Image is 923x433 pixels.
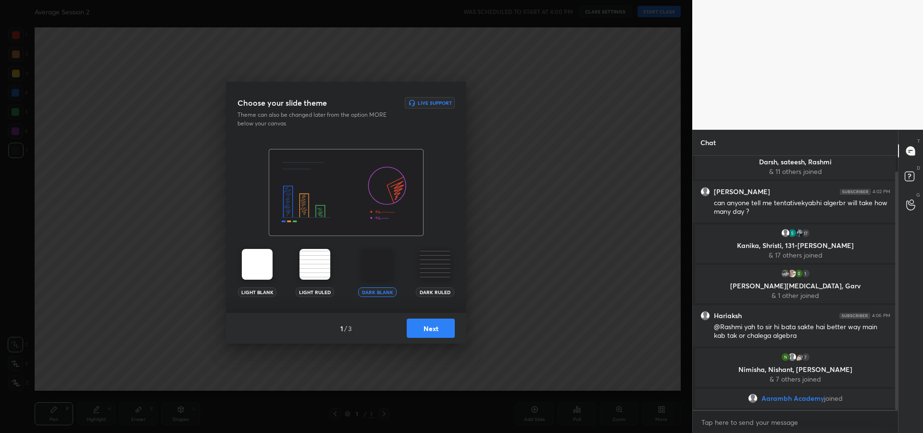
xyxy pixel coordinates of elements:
div: 4:06 PM [872,313,890,319]
img: default.png [781,228,790,238]
img: thumbnail.jpg [781,352,790,362]
h6: [PERSON_NAME] [714,187,770,196]
img: default.png [701,311,710,320]
img: thumbnail.jpg [781,269,790,278]
img: darkRuledTheme.359fb5fd.svg [420,249,450,280]
p: & 1 other joined [701,292,890,299]
div: Light Blank [238,287,276,297]
h4: 3 [348,323,352,334]
img: default.png [701,187,710,196]
div: grid [693,156,898,410]
p: Kanika, Shristi, 131-[PERSON_NAME] [701,242,890,249]
div: 17 [801,228,811,238]
p: Theme can also be changed later from the option MORE below your canvas [237,111,393,128]
img: thumbnail.jpg [787,269,797,278]
p: D [917,164,920,172]
div: @Rashmi yah to sir hi bata sakte hai better way main kab tak or chalega algebra [714,322,890,341]
p: & 7 others joined [701,375,890,383]
p: G [916,191,920,198]
img: default.png [748,394,758,403]
img: thumbnail.jpg [787,228,797,238]
h6: Live Support [418,100,452,105]
p: Darsh, sateesh, Rashmi [701,158,890,166]
img: default.png [787,352,797,362]
img: lightRuledTheme.002cd57a.svg [299,249,330,280]
p: & 17 others joined [701,251,890,259]
button: Next [407,319,455,338]
img: lightTheme.5bb83c5b.svg [242,249,273,280]
p: Nimisha, Nishant, [PERSON_NAME] [701,366,890,373]
span: Aarambh Academy [761,395,824,402]
div: 4:02 PM [873,189,890,195]
div: Light Ruled [296,287,334,297]
img: 4P8fHbbgJtejmAAAAAElFTkSuQmCC [840,189,871,195]
img: darkThemeBanner.f801bae7.svg [269,149,424,236]
p: T [917,137,920,145]
h6: Hariaksh [714,311,742,320]
p: & 11 others joined [701,168,890,175]
img: darkTheme.aa1caeba.svg [362,249,393,280]
div: can anyone tell me tentativekyabhi algerbr will take how many day ? [714,198,890,217]
div: 7 [801,352,811,362]
h4: / [344,323,347,334]
img: thumbnail.jpg [794,269,804,278]
div: Dark Ruled [416,287,454,297]
p: Chat [693,130,723,155]
img: 4P8fHbbgJtejmAAAAAElFTkSuQmCC [839,313,870,319]
div: 1 [801,269,811,278]
p: [PERSON_NAME][MEDICAL_DATA], Garv [701,282,890,290]
h3: Choose your slide theme [237,97,327,109]
span: joined [824,395,843,402]
div: Dark Blank [358,287,397,297]
h4: 1 [340,323,343,334]
img: thumbnail.jpg [794,352,804,362]
img: thumbnail.jpg [794,228,804,238]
